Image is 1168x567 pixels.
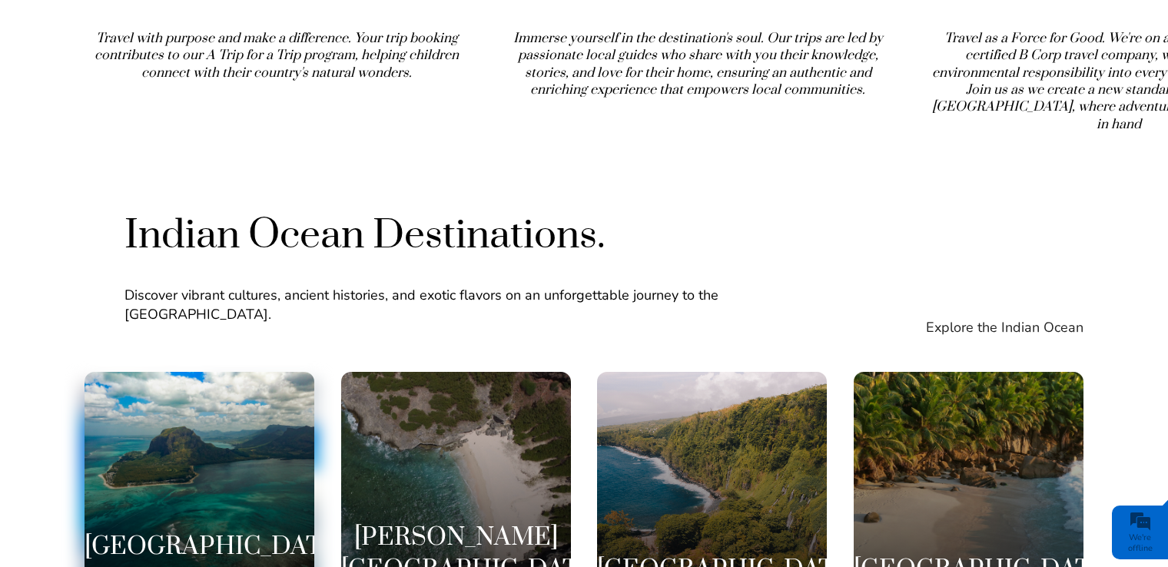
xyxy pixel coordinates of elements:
a: Explore the Indian Ocean [926,310,1083,344]
input: Enter your last name [20,142,280,176]
h3: [GEOGRAPHIC_DATA] [85,531,314,563]
i: Immerse yourself in the destination's soul. Our trips are led by passionate local guides who shar... [513,30,883,98]
div: Navigation go back [17,79,40,102]
div: Minimize live chat window [252,8,289,45]
textarea: Type your message and click 'Submit' [20,233,280,433]
input: Enter your email address [20,187,280,221]
h2: Indian Ocean Destinations. [124,210,853,261]
div: Leave a message [103,81,281,101]
p: Discover vibrant cultures, ancient histories, and exotic flavors on an unforgettable journey to t... [124,286,853,324]
em: Submit [225,446,279,466]
i: Travel with purpose and make a difference. Your trip booking contributes to our A Trip for a Trip... [95,30,459,81]
div: We're offline [1116,532,1164,554]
